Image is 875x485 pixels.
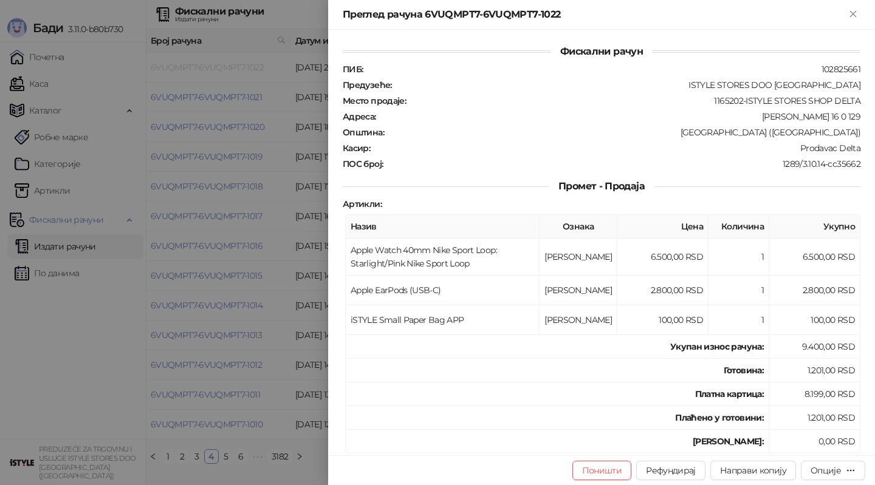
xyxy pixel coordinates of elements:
span: Промет - Продаја [549,180,654,192]
strong: Плаћено у готовини: [675,412,764,423]
td: [PERSON_NAME] [540,305,617,335]
td: 1.201,00 RSD [769,359,860,382]
td: 100,00 RSD [617,305,709,335]
strong: Предузеће : [343,80,392,90]
div: [GEOGRAPHIC_DATA] ([GEOGRAPHIC_DATA]) [385,127,862,138]
div: 102825661 [364,64,862,75]
button: Опције [801,461,865,480]
td: 9.400,00 RSD [769,335,860,359]
strong: Место продаје : [343,95,406,106]
div: [PERSON_NAME] 16 0 129 [377,111,862,122]
td: iSTYLE Small Paper Bag APP [346,305,540,335]
td: Apple Watch 40mm Nike Sport Loop: Starlight/Pink Nike Sport Loop [346,239,540,276]
td: 1 [709,239,769,276]
th: Назив [346,215,540,239]
span: Фискални рачун [551,46,653,57]
strong: Касир : [343,143,370,154]
strong: [PERSON_NAME]: [693,436,764,447]
strong: Платна картица : [695,388,764,399]
td: 0,00 RSD [769,430,860,453]
th: Цена [617,215,709,239]
th: Количина [709,215,769,239]
button: Поништи [572,461,632,480]
td: 6.500,00 RSD [617,239,709,276]
button: Направи копију [710,461,796,480]
div: 1289/3.10.14-cc35662 [384,158,862,169]
strong: Артикли : [343,198,382,209]
td: 100,00 RSD [769,305,860,335]
td: 2.800,00 RSD [769,276,860,305]
strong: Општина : [343,127,384,138]
button: Рефундирај [636,461,705,480]
div: Преглед рачуна 6VUQMPT7-6VUQMPT7-1022 [343,7,846,22]
strong: ПИБ : [343,64,363,75]
th: Укупно [769,215,860,239]
th: Ознака [540,215,617,239]
td: 6.500,00 RSD [769,239,860,276]
td: 8.199,00 RSD [769,382,860,406]
div: Prodavac Delta [371,143,862,154]
td: 2.800,00 RSD [617,276,709,305]
td: [PERSON_NAME] [540,239,617,276]
div: ISTYLE STORES DOO [GEOGRAPHIC_DATA] [393,80,862,90]
td: 1 [709,305,769,335]
div: 1165202-ISTYLE STORES SHOP DELTA [407,95,862,106]
td: 1.201,00 RSD [769,406,860,430]
td: Apple EarPods (USB-C) [346,276,540,305]
strong: Адреса : [343,111,376,122]
strong: ПОС број : [343,158,383,169]
div: Опције [811,465,841,476]
td: [PERSON_NAME] [540,276,617,305]
button: Close [846,7,860,22]
td: 1 [709,276,769,305]
span: Направи копију [720,465,786,476]
strong: Готовина : [724,365,764,376]
strong: Укупан износ рачуна : [670,341,764,352]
